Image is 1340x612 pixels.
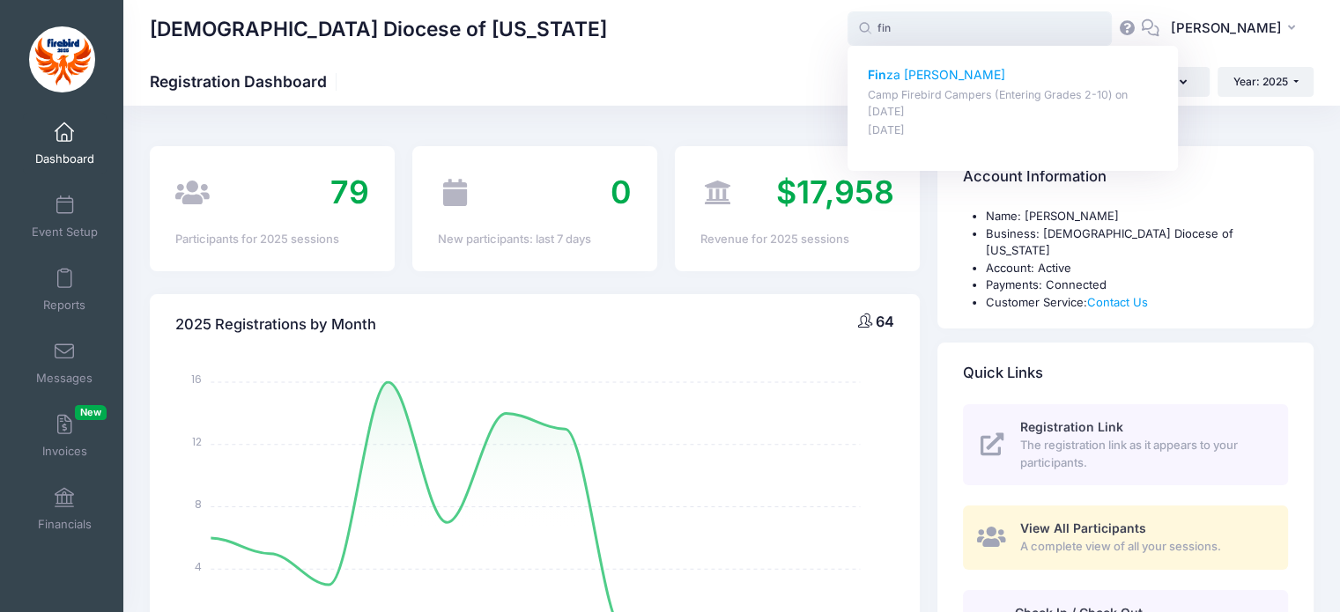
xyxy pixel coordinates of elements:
div: Participants for 2025 sessions [175,231,369,248]
span: View All Participants [1020,520,1146,535]
h4: Quick Links [963,349,1043,399]
a: Contact Us [1087,295,1148,309]
span: Reports [43,298,85,313]
span: 0 [611,173,632,211]
a: Reports [23,259,107,321]
input: Search by First Name, Last Name, or Email... [848,11,1112,47]
a: Registration Link The registration link as it appears to your participants. [963,404,1288,485]
li: Account: Active [986,260,1288,277]
p: [DATE] [868,122,1159,139]
a: Financials [23,478,107,540]
a: Dashboard [23,113,107,174]
div: Revenue for 2025 sessions [700,231,894,248]
span: The registration link as it appears to your participants. [1020,437,1268,471]
li: Business: [DEMOGRAPHIC_DATA] Diocese of [US_STATE] [986,225,1288,260]
h1: Registration Dashboard [150,72,342,91]
span: 64 [876,313,894,330]
a: InvoicesNew [23,405,107,467]
p: za [PERSON_NAME] [868,66,1159,85]
span: Financials [38,517,92,532]
tspan: 4 [196,558,203,573]
h4: Account Information [963,152,1107,203]
div: New participants: last 7 days [438,231,632,248]
span: Messages [36,371,93,386]
strong: Fin [868,67,886,82]
span: Dashboard [35,151,94,166]
tspan: 12 [193,434,203,449]
h1: [DEMOGRAPHIC_DATA] Diocese of [US_STATE] [150,9,607,49]
tspan: 16 [192,372,203,387]
button: Year: 2025 [1218,67,1314,97]
span: New [75,405,107,420]
a: View All Participants A complete view of all your sessions. [963,505,1288,570]
a: Event Setup [23,186,107,247]
tspan: 8 [196,497,203,512]
p: Camp Firebird Campers (Entering Grades 2-10) on [DATE] [868,87,1159,120]
img: Episcopal Diocese of Missouri [29,26,95,92]
span: A complete view of all your sessions. [1020,538,1268,556]
li: Customer Service: [986,294,1288,312]
h4: 2025 Registrations by Month [175,299,376,350]
span: $17,958 [776,173,894,211]
li: Name: [PERSON_NAME] [986,208,1288,225]
span: Invoices [42,444,87,459]
li: Payments: Connected [986,277,1288,294]
a: Messages [23,332,107,394]
span: Event Setup [32,225,98,240]
span: Registration Link [1020,419,1123,434]
span: 79 [330,173,369,211]
span: Year: 2025 [1233,75,1288,88]
span: [PERSON_NAME] [1171,18,1282,38]
button: [PERSON_NAME] [1159,9,1314,49]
